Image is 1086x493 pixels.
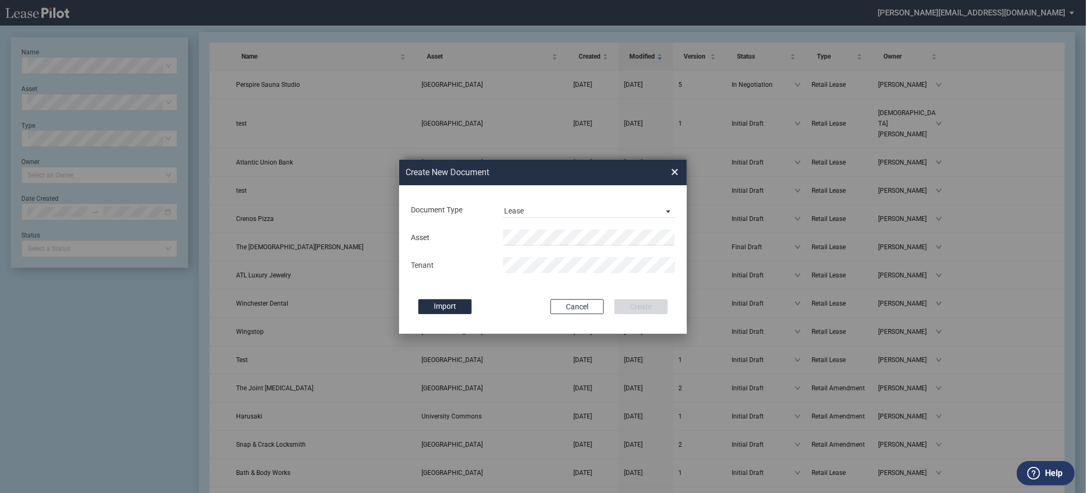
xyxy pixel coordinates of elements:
[399,160,687,334] md-dialog: Create New ...
[504,207,524,215] div: Lease
[418,299,472,314] label: Import
[406,167,633,178] h2: Create New Document
[404,205,497,216] div: Document Type
[1045,466,1063,480] label: Help
[550,299,604,314] button: Cancel
[404,260,497,271] div: Tenant
[671,163,678,180] span: ×
[404,233,497,243] div: Asset
[503,202,675,218] md-select: Document Type: Lease
[614,299,668,314] button: Create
